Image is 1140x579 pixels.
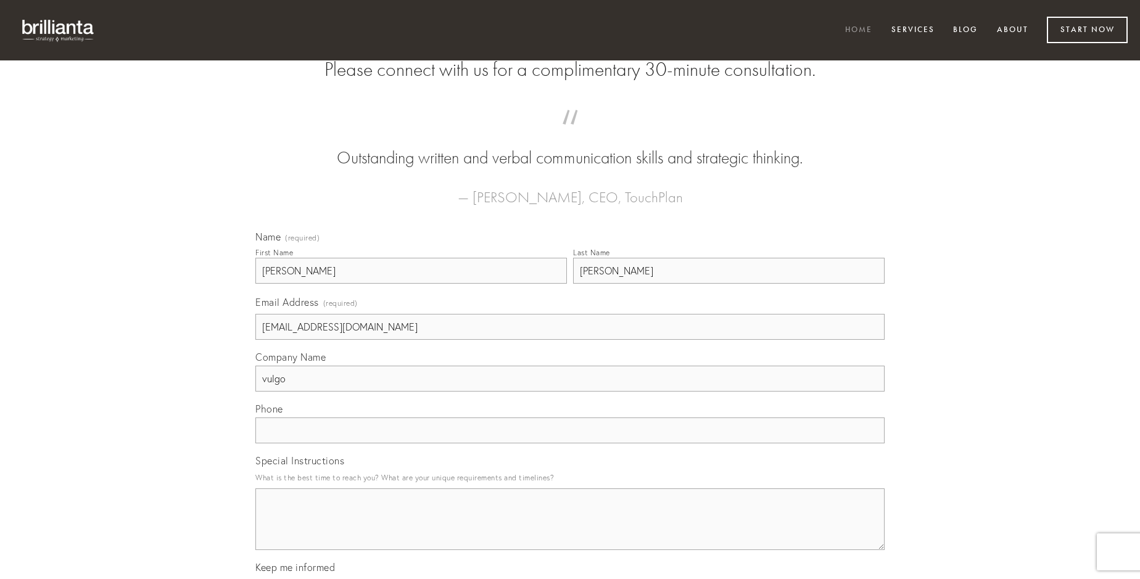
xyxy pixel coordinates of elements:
[255,231,281,243] span: Name
[255,248,293,257] div: First Name
[255,454,344,467] span: Special Instructions
[275,122,865,146] span: “
[255,561,335,573] span: Keep me informed
[275,122,865,170] blockquote: Outstanding written and verbal communication skills and strategic thinking.
[989,20,1036,41] a: About
[837,20,880,41] a: Home
[255,58,885,81] h2: Please connect with us for a complimentary 30-minute consultation.
[12,12,105,48] img: brillianta - research, strategy, marketing
[255,469,885,486] p: What is the best time to reach you? What are your unique requirements and timelines?
[323,295,358,311] span: (required)
[255,403,283,415] span: Phone
[945,20,986,41] a: Blog
[275,170,865,210] figcaption: — [PERSON_NAME], CEO, TouchPlan
[573,248,610,257] div: Last Name
[883,20,943,41] a: Services
[285,234,320,242] span: (required)
[255,296,319,308] span: Email Address
[255,351,326,363] span: Company Name
[1047,17,1128,43] a: Start Now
